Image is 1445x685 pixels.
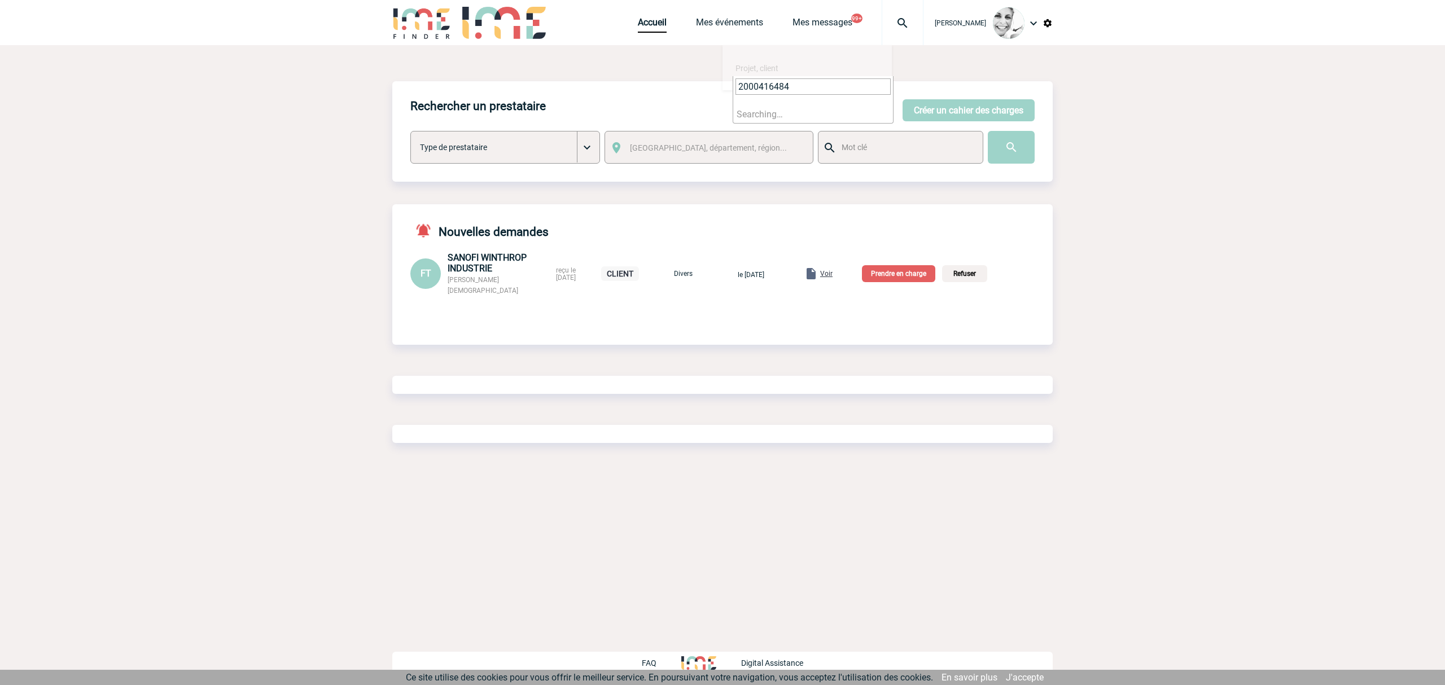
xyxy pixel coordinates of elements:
span: Projet, client [735,64,778,73]
span: reçu le [DATE] [556,266,576,282]
p: FAQ [642,658,656,668]
img: 103013-0.jpeg [993,7,1024,39]
p: Digital Assistance [741,658,803,668]
img: folder.png [804,267,818,280]
a: FAQ [642,657,681,668]
a: Accueil [638,17,667,33]
span: SANOFI WINTHROP INDUSTRIE [448,252,527,274]
h4: Nouvelles demandes [410,222,549,239]
a: Mes messages [792,17,852,33]
input: Submit [988,131,1035,164]
a: Mes événements [696,17,763,33]
span: [GEOGRAPHIC_DATA], département, région... [630,143,787,152]
h4: Rechercher un prestataire [410,99,546,113]
span: le [DATE] [738,271,764,279]
p: Refuser [942,265,987,282]
li: Searching… [733,106,893,123]
a: J'accepte [1006,672,1044,683]
span: Voir [820,270,833,278]
span: Ce site utilise des cookies pour vous offrir le meilleur service. En poursuivant votre navigation... [406,672,933,683]
span: [PERSON_NAME] [935,19,986,27]
p: Prendre en charge [862,265,935,282]
span: FT [421,268,431,279]
span: [PERSON_NAME] [DEMOGRAPHIC_DATA] [448,276,518,295]
p: Divers [655,270,711,278]
img: IME-Finder [392,7,451,39]
button: 99+ [851,14,862,23]
p: CLIENT [601,266,639,281]
a: En savoir plus [942,672,997,683]
a: Voir [777,267,835,278]
input: Mot clé [839,140,973,155]
img: notifications-active-24-px-r.png [415,222,439,239]
img: http://www.idealmeetingsevents.fr/ [681,656,716,670]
